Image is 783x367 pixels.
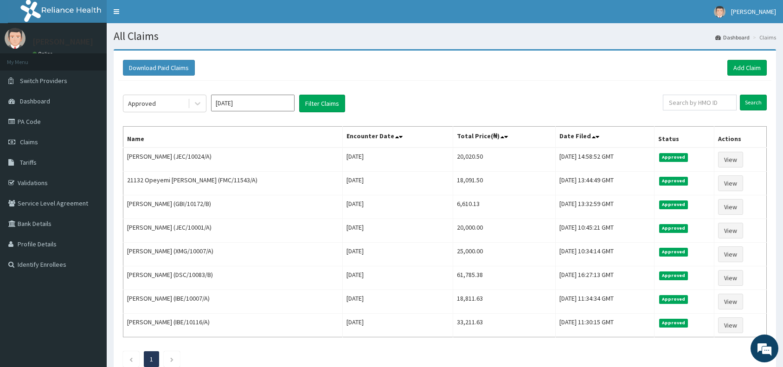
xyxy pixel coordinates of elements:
[555,290,654,314] td: [DATE] 11:34:34 GMT
[343,314,453,337] td: [DATE]
[170,355,174,363] a: Next page
[718,270,743,286] a: View
[20,138,38,146] span: Claims
[718,175,743,191] a: View
[659,271,688,280] span: Approved
[715,33,750,41] a: Dashboard
[718,199,743,215] a: View
[659,319,688,327] span: Approved
[555,266,654,290] td: [DATE] 16:27:13 GMT
[123,195,343,219] td: [PERSON_NAME] (GBI/10172/B)
[555,314,654,337] td: [DATE] 11:30:15 GMT
[731,7,776,16] span: [PERSON_NAME]
[32,51,55,57] a: Online
[555,219,654,243] td: [DATE] 10:45:21 GMT
[343,243,453,266] td: [DATE]
[20,77,67,85] span: Switch Providers
[123,219,343,243] td: [PERSON_NAME] (JEC/10001/A)
[555,127,654,148] th: Date Filed
[343,127,453,148] th: Encounter Date
[123,148,343,172] td: [PERSON_NAME] (JEC/10024/A)
[453,290,556,314] td: 18,811.63
[299,95,345,112] button: Filter Claims
[453,195,556,219] td: 6,610.13
[654,127,714,148] th: Status
[714,6,725,18] img: User Image
[718,294,743,309] a: View
[32,38,93,46] p: [PERSON_NAME]
[123,60,195,76] button: Download Paid Claims
[718,317,743,333] a: View
[20,158,37,167] span: Tariffs
[555,172,654,195] td: [DATE] 13:44:49 GMT
[659,295,688,303] span: Approved
[714,127,767,148] th: Actions
[123,127,343,148] th: Name
[453,219,556,243] td: 20,000.00
[727,60,767,76] a: Add Claim
[343,219,453,243] td: [DATE]
[5,28,26,49] img: User Image
[555,243,654,266] td: [DATE] 10:34:14 GMT
[343,266,453,290] td: [DATE]
[453,172,556,195] td: 18,091.50
[555,148,654,172] td: [DATE] 14:58:52 GMT
[114,30,776,42] h1: All Claims
[128,99,156,108] div: Approved
[718,152,743,167] a: View
[453,314,556,337] td: 33,211.63
[718,246,743,262] a: View
[453,243,556,266] td: 25,000.00
[20,97,50,105] span: Dashboard
[123,172,343,195] td: 21132 Opeyemi [PERSON_NAME] (FMC/11543/A)
[751,33,776,41] li: Claims
[343,148,453,172] td: [DATE]
[343,172,453,195] td: [DATE]
[659,248,688,256] span: Approved
[123,266,343,290] td: [PERSON_NAME] (DSC/10083/B)
[659,200,688,209] span: Approved
[150,355,153,363] a: Page 1 is your current page
[453,266,556,290] td: 61,785.38
[663,95,737,110] input: Search by HMO ID
[659,224,688,232] span: Approved
[123,314,343,337] td: [PERSON_NAME] (IBE/10116/A)
[343,290,453,314] td: [DATE]
[343,195,453,219] td: [DATE]
[123,290,343,314] td: [PERSON_NAME] (IBE/10007/A)
[129,355,133,363] a: Previous page
[659,153,688,161] span: Approved
[453,127,556,148] th: Total Price(₦)
[740,95,767,110] input: Search
[453,148,556,172] td: 20,020.50
[123,243,343,266] td: [PERSON_NAME] (XMG/10007/A)
[659,177,688,185] span: Approved
[555,195,654,219] td: [DATE] 13:32:59 GMT
[718,223,743,238] a: View
[211,95,295,111] input: Select Month and Year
